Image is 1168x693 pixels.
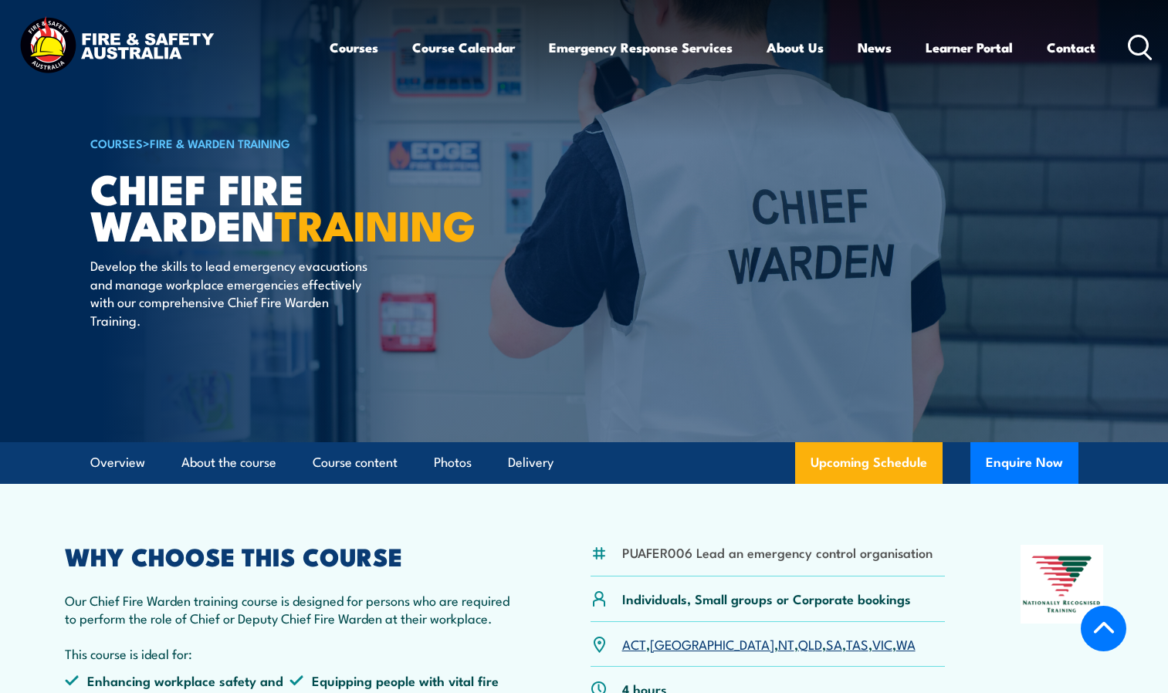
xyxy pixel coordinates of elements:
[181,442,276,483] a: About the course
[622,590,911,607] p: Individuals, Small groups or Corporate bookings
[896,634,916,653] a: WA
[90,170,472,242] h1: Chief Fire Warden
[65,591,516,627] p: Our Chief Fire Warden training course is designed for persons who are required to perform the rol...
[622,635,916,653] p: , , , , , , ,
[434,442,472,483] a: Photos
[795,442,943,484] a: Upcoming Schedule
[1021,545,1104,624] img: Nationally Recognised Training logo.
[622,634,646,653] a: ACT
[65,644,516,662] p: This course is ideal for:
[65,545,516,566] h2: WHY CHOOSE THIS COURSE
[330,27,378,68] a: Courses
[508,442,554,483] a: Delivery
[549,27,733,68] a: Emergency Response Services
[90,134,143,151] a: COURSES
[90,256,372,329] p: Develop the skills to lead emergency evacuations and manage workplace emergencies effectively wit...
[313,442,398,483] a: Course content
[90,442,145,483] a: Overview
[858,27,892,68] a: News
[622,543,933,561] li: PUAFER006 Lead an emergency control organisation
[846,634,868,653] a: TAS
[90,134,472,152] h6: >
[926,27,1013,68] a: Learner Portal
[778,634,794,653] a: NT
[1047,27,1095,68] a: Contact
[650,634,774,653] a: [GEOGRAPHIC_DATA]
[826,634,842,653] a: SA
[412,27,515,68] a: Course Calendar
[767,27,824,68] a: About Us
[970,442,1078,484] button: Enquire Now
[798,634,822,653] a: QLD
[872,634,892,653] a: VIC
[275,191,476,255] strong: TRAINING
[150,134,290,151] a: Fire & Warden Training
